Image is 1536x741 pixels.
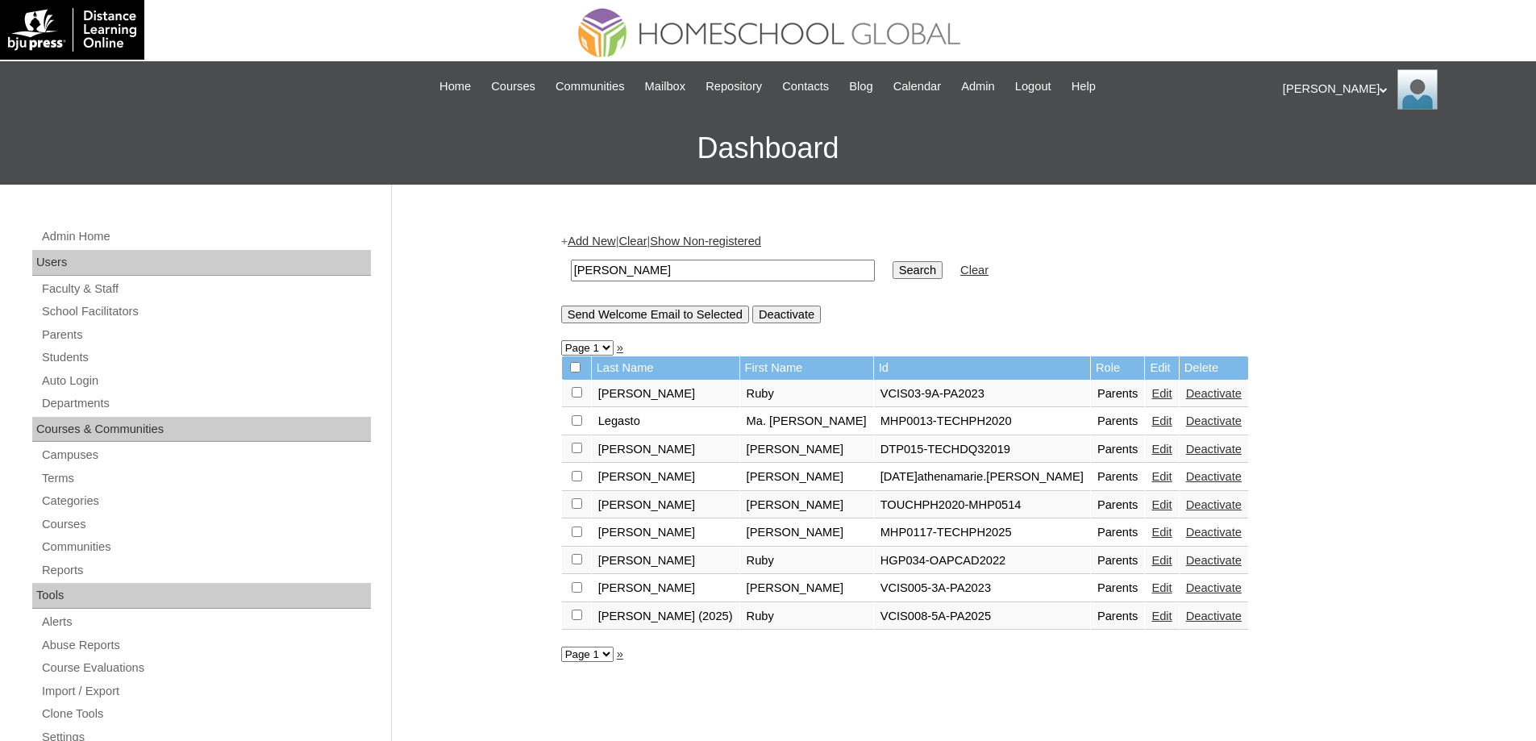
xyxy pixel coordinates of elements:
[40,514,371,535] a: Courses
[1186,610,1242,622] a: Deactivate
[561,233,1359,323] div: + | |
[1091,603,1145,631] td: Parents
[1091,408,1145,435] td: Parents
[1091,519,1145,547] td: Parents
[32,417,371,443] div: Courses & Communities
[617,341,623,354] a: »
[960,264,989,277] a: Clear
[1145,356,1178,380] td: Edit
[1151,581,1172,594] a: Edit
[1186,443,1242,456] a: Deactivate
[874,436,1090,464] td: DTP015-TECHDQ32019
[1091,547,1145,575] td: Parents
[874,356,1090,380] td: Id
[40,445,371,465] a: Campuses
[571,260,875,281] input: Search
[740,464,873,491] td: [PERSON_NAME]
[592,603,739,631] td: [PERSON_NAME] (2025)
[1151,610,1172,622] a: Edit
[40,635,371,656] a: Abuse Reports
[1151,498,1172,511] a: Edit
[874,547,1090,575] td: HGP034-OAPCAD2022
[849,77,872,96] span: Blog
[592,519,739,547] td: [PERSON_NAME]
[1180,356,1248,380] td: Delete
[439,77,471,96] span: Home
[1007,77,1059,96] a: Logout
[1186,470,1242,483] a: Deactivate
[592,464,739,491] td: [PERSON_NAME]
[885,77,949,96] a: Calendar
[431,77,479,96] a: Home
[740,436,873,464] td: [PERSON_NAME]
[740,519,873,547] td: [PERSON_NAME]
[40,560,371,581] a: Reports
[1186,581,1242,594] a: Deactivate
[1283,69,1520,110] div: [PERSON_NAME]
[874,519,1090,547] td: MHP0117-TECHPH2025
[740,492,873,519] td: [PERSON_NAME]
[1186,526,1242,539] a: Deactivate
[874,575,1090,602] td: VCIS005-3A-PA2023
[893,261,943,279] input: Search
[740,381,873,408] td: Ruby
[1015,77,1051,96] span: Logout
[953,77,1003,96] a: Admin
[592,436,739,464] td: [PERSON_NAME]
[841,77,880,96] a: Blog
[40,491,371,511] a: Categories
[740,575,873,602] td: [PERSON_NAME]
[40,325,371,345] a: Parents
[592,381,739,408] td: [PERSON_NAME]
[637,77,694,96] a: Mailbox
[592,575,739,602] td: [PERSON_NAME]
[1397,69,1438,110] img: Ariane Ebuen
[556,77,625,96] span: Communities
[650,235,761,248] a: Show Non-registered
[1151,443,1172,456] a: Edit
[40,612,371,632] a: Alerts
[40,658,371,678] a: Course Evaluations
[568,235,615,248] a: Add New
[874,408,1090,435] td: MHP0013-TECHPH2020
[1151,470,1172,483] a: Edit
[592,547,739,575] td: [PERSON_NAME]
[740,603,873,631] td: Ruby
[1091,464,1145,491] td: Parents
[592,408,739,435] td: Legasto
[740,408,873,435] td: Ma. [PERSON_NAME]
[592,492,739,519] td: [PERSON_NAME]
[1091,381,1145,408] td: Parents
[40,227,371,247] a: Admin Home
[1064,77,1104,96] a: Help
[491,77,535,96] span: Courses
[32,583,371,609] div: Tools
[40,279,371,299] a: Faculty & Staff
[592,356,739,380] td: Last Name
[1186,554,1242,567] a: Deactivate
[8,8,136,52] img: logo-white.png
[874,603,1090,631] td: VCIS008-5A-PA2025
[706,77,762,96] span: Repository
[1091,436,1145,464] td: Parents
[483,77,543,96] a: Courses
[1151,387,1172,400] a: Edit
[8,112,1528,185] h3: Dashboard
[1151,554,1172,567] a: Edit
[961,77,995,96] span: Admin
[874,492,1090,519] td: TOUCHPH2020-MHP0514
[40,393,371,414] a: Departments
[874,464,1090,491] td: [DATE]athenamarie.[PERSON_NAME]
[40,371,371,391] a: Auto Login
[752,306,821,323] input: Deactivate
[40,681,371,701] a: Import / Export
[645,77,686,96] span: Mailbox
[617,647,623,660] a: »
[1186,498,1242,511] a: Deactivate
[1186,387,1242,400] a: Deactivate
[40,468,371,489] a: Terms
[40,348,371,368] a: Students
[40,704,371,724] a: Clone Tools
[740,547,873,575] td: Ruby
[782,77,829,96] span: Contacts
